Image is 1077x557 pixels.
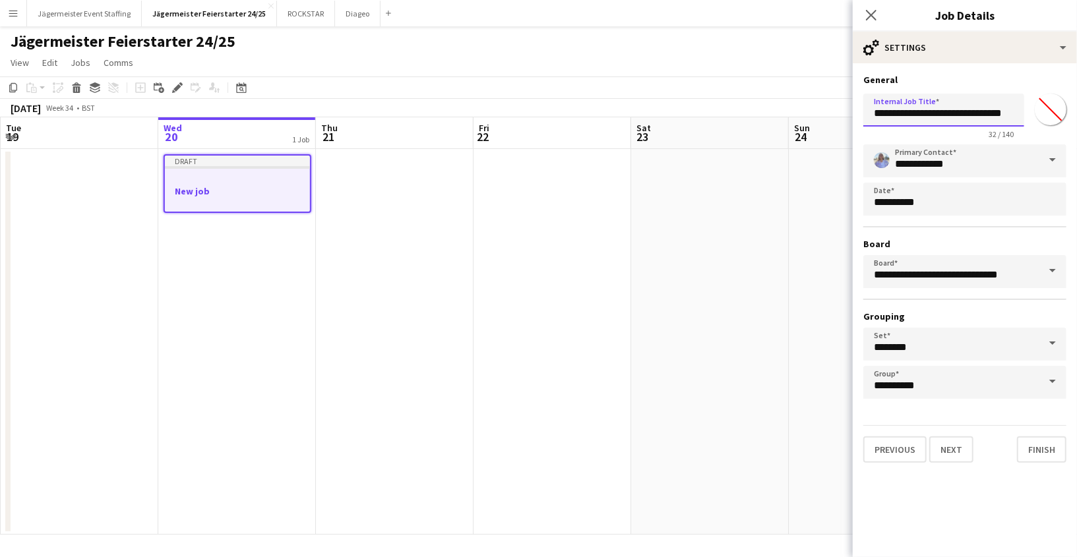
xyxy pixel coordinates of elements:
[71,57,90,69] span: Jobs
[11,102,41,115] div: [DATE]
[863,238,1066,250] h3: Board
[98,54,138,71] a: Comms
[292,134,309,144] div: 1 Job
[863,310,1066,322] h3: Grouping
[4,129,21,144] span: 19
[978,129,1024,139] span: 32 / 140
[321,122,338,134] span: Thu
[863,436,927,463] button: Previous
[853,32,1077,63] div: Settings
[853,7,1077,24] h3: Job Details
[37,54,63,71] a: Edit
[6,122,21,134] span: Tue
[65,54,96,71] a: Jobs
[165,156,310,166] div: Draft
[5,54,34,71] a: View
[27,1,142,26] button: Jägermeister Event Staffing
[142,1,277,26] button: Jägermeister Feierstarter 24/25
[44,103,77,113] span: Week 34
[82,103,95,113] div: BST
[477,129,489,144] span: 22
[636,122,651,134] span: Sat
[11,57,29,69] span: View
[792,129,810,144] span: 24
[1017,436,1066,463] button: Finish
[104,57,133,69] span: Comms
[11,32,235,51] h1: Jägermeister Feierstarter 24/25
[165,185,310,197] h3: New job
[863,74,1066,86] h3: General
[162,129,182,144] span: 20
[42,57,57,69] span: Edit
[479,122,489,134] span: Fri
[319,129,338,144] span: 21
[634,129,651,144] span: 23
[929,436,973,463] button: Next
[794,122,810,134] span: Sun
[164,154,311,213] app-job-card: DraftNew job
[335,1,381,26] button: Diageo
[277,1,335,26] button: ROCKSTAR
[164,122,182,134] span: Wed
